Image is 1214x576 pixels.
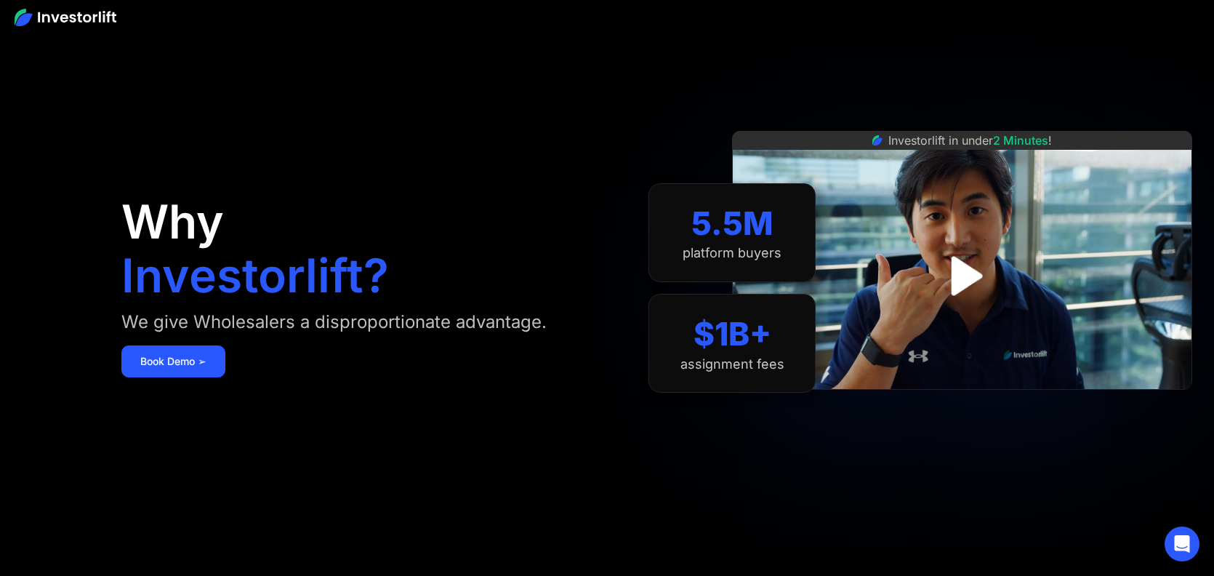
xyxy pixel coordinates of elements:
a: open lightbox [930,244,994,308]
div: Investorlift in under ! [888,132,1052,149]
span: 2 Minutes [993,133,1048,148]
div: $1B+ [694,315,771,353]
div: We give Wholesalers a disproportionate advantage. [121,311,547,334]
iframe: Customer reviews powered by Trustpilot [853,397,1072,415]
div: 5.5M [691,204,773,243]
div: Open Intercom Messenger [1165,527,1199,561]
h1: Why [121,199,224,245]
h1: Investorlift? [121,252,389,299]
a: Book Demo ➢ [121,345,225,377]
div: platform buyers [683,245,781,261]
div: assignment fees [680,356,784,372]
